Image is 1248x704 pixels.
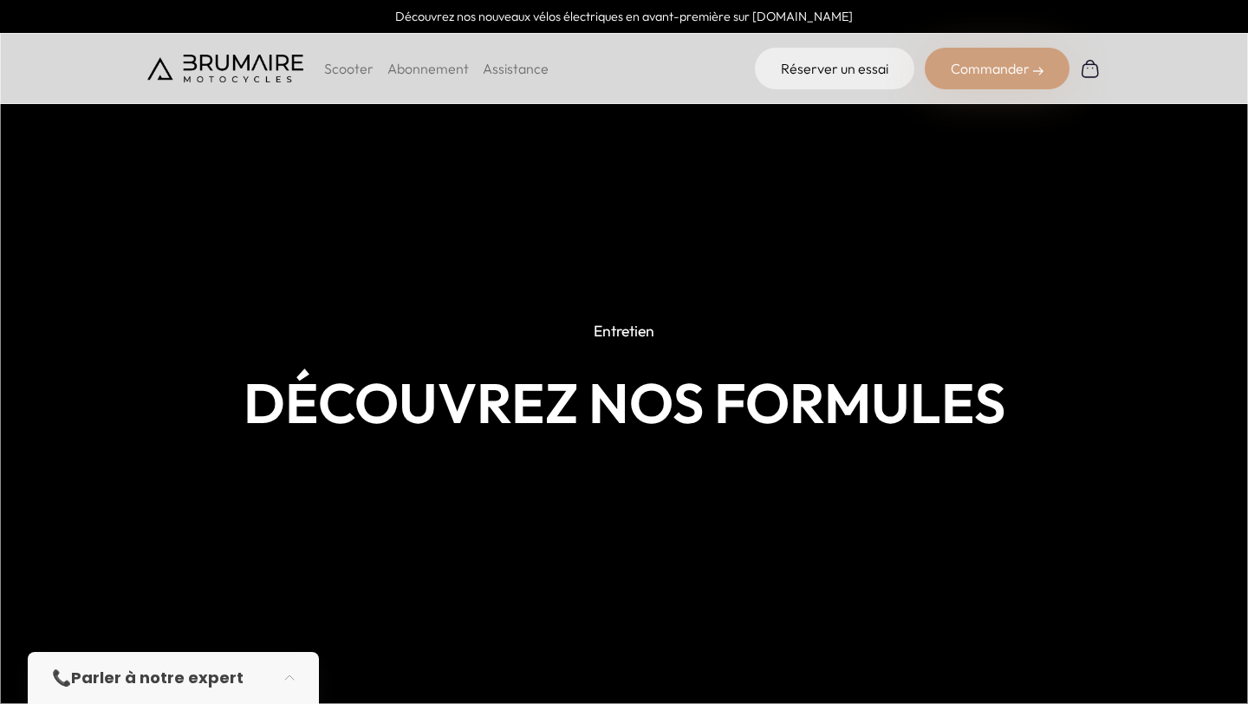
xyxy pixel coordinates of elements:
img: Panier [1080,58,1101,79]
p: Scooter [324,58,374,79]
p: Entretien [581,312,667,350]
iframe: Gorgias live chat messenger [1161,623,1231,687]
a: Réserver un essai [755,48,914,89]
h1: Découvrez nos formules [147,371,1101,435]
img: Brumaire Motocycles [147,55,303,82]
a: Assistance [483,60,549,77]
div: Commander [925,48,1069,89]
a: Abonnement [387,60,469,77]
img: right-arrow-2.png [1033,66,1043,76]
